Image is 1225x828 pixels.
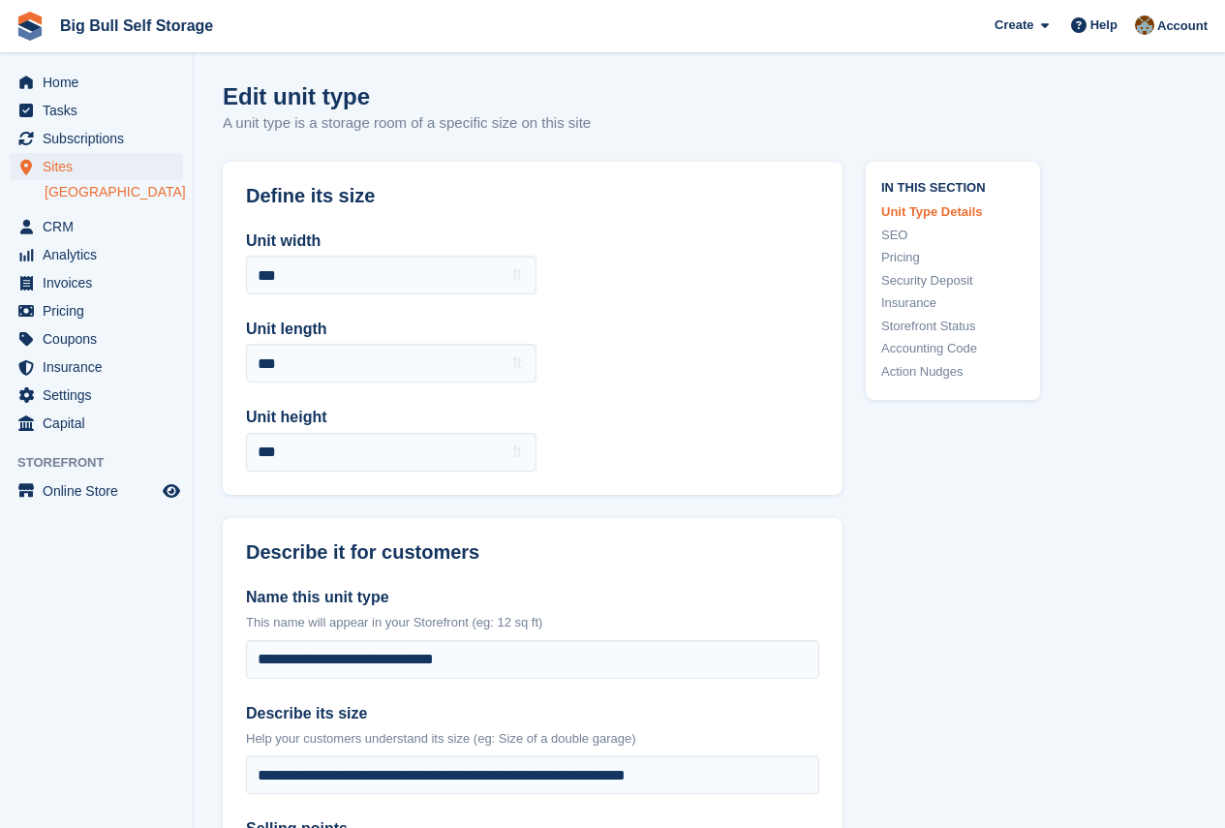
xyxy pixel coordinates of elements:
[10,410,183,437] a: menu
[10,297,183,324] a: menu
[246,541,819,564] h2: Describe it for customers
[43,97,159,124] span: Tasks
[1135,15,1154,35] img: Mike Llewellen Palmer
[10,69,183,96] a: menu
[10,477,183,505] a: menu
[10,241,183,268] a: menu
[10,97,183,124] a: menu
[43,477,159,505] span: Online Store
[246,230,536,253] label: Unit width
[43,125,159,152] span: Subscriptions
[881,248,1025,267] a: Pricing
[43,213,159,240] span: CRM
[246,318,536,341] label: Unit length
[881,317,1025,336] a: Storefront Status
[43,410,159,437] span: Capital
[17,453,193,473] span: Storefront
[43,382,159,409] span: Settings
[246,586,819,609] label: Name this unit type
[10,269,183,296] a: menu
[43,353,159,381] span: Insurance
[881,362,1025,382] a: Action Nudges
[10,153,183,180] a: menu
[43,269,159,296] span: Invoices
[43,69,159,96] span: Home
[881,177,1025,196] span: In this section
[246,406,536,429] label: Unit height
[995,15,1033,35] span: Create
[881,293,1025,313] a: Insurance
[246,702,819,725] label: Describe its size
[43,153,159,180] span: Sites
[15,12,45,41] img: stora-icon-8386f47178a22dfd0bd8f6a31ec36ba5ce8667c1dd55bd0f319d3a0aa187defe.svg
[10,325,183,353] a: menu
[10,213,183,240] a: menu
[246,185,819,207] h2: Define its size
[881,226,1025,245] a: SEO
[1090,15,1118,35] span: Help
[223,112,591,135] p: A unit type is a storage room of a specific size on this site
[881,271,1025,291] a: Security Deposit
[52,10,221,42] a: Big Bull Self Storage
[881,339,1025,358] a: Accounting Code
[43,297,159,324] span: Pricing
[246,613,819,632] p: This name will appear in your Storefront (eg: 12 sq ft)
[45,183,183,201] a: [GEOGRAPHIC_DATA]
[223,83,591,109] h1: Edit unit type
[246,729,819,749] p: Help your customers understand its size (eg: Size of a double garage)
[10,353,183,381] a: menu
[1157,16,1208,36] span: Account
[10,382,183,409] a: menu
[43,241,159,268] span: Analytics
[10,125,183,152] a: menu
[881,202,1025,222] a: Unit Type Details
[160,479,183,503] a: Preview store
[43,325,159,353] span: Coupons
